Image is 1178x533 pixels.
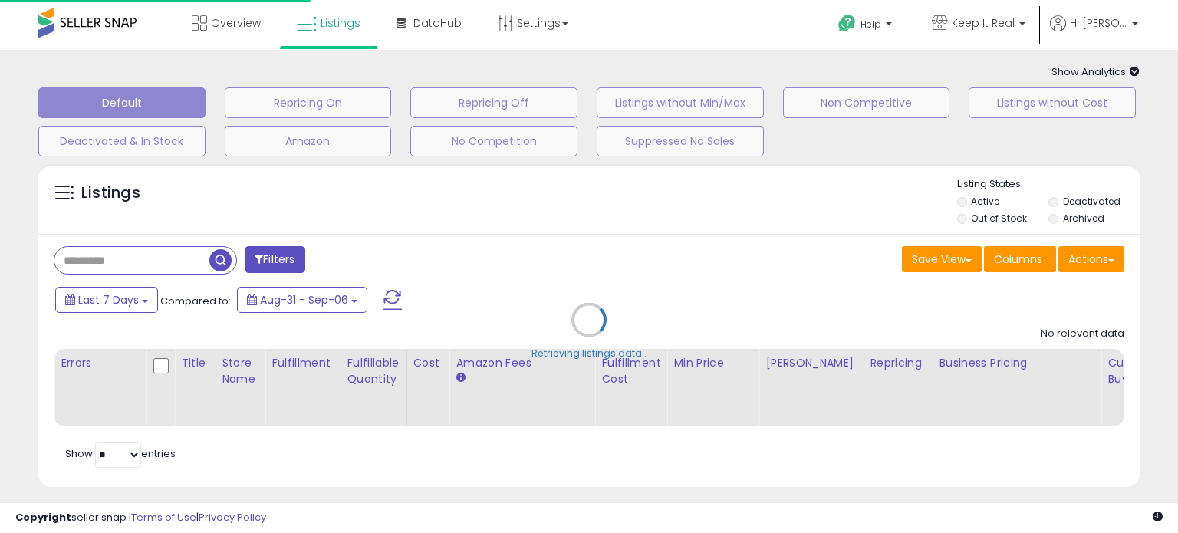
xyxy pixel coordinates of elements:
[1051,64,1140,79] span: Show Analytics
[38,87,206,118] button: Default
[199,510,266,525] a: Privacy Policy
[860,18,881,31] span: Help
[413,15,462,31] span: DataHub
[211,15,261,31] span: Overview
[1070,15,1127,31] span: Hi [PERSON_NAME]
[597,126,764,156] button: Suppressed No Sales
[531,347,647,360] div: Retrieving listings data..
[225,87,392,118] button: Repricing On
[597,87,764,118] button: Listings without Min/Max
[969,87,1136,118] button: Listings without Cost
[783,87,950,118] button: Non Competitive
[131,510,196,525] a: Terms of Use
[837,14,857,33] i: Get Help
[15,511,266,525] div: seller snap | |
[410,87,577,118] button: Repricing Off
[15,510,71,525] strong: Copyright
[952,15,1015,31] span: Keep It Real
[38,126,206,156] button: Deactivated & In Stock
[826,2,907,50] a: Help
[321,15,360,31] span: Listings
[410,126,577,156] button: No Competition
[1050,15,1138,50] a: Hi [PERSON_NAME]
[225,126,392,156] button: Amazon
